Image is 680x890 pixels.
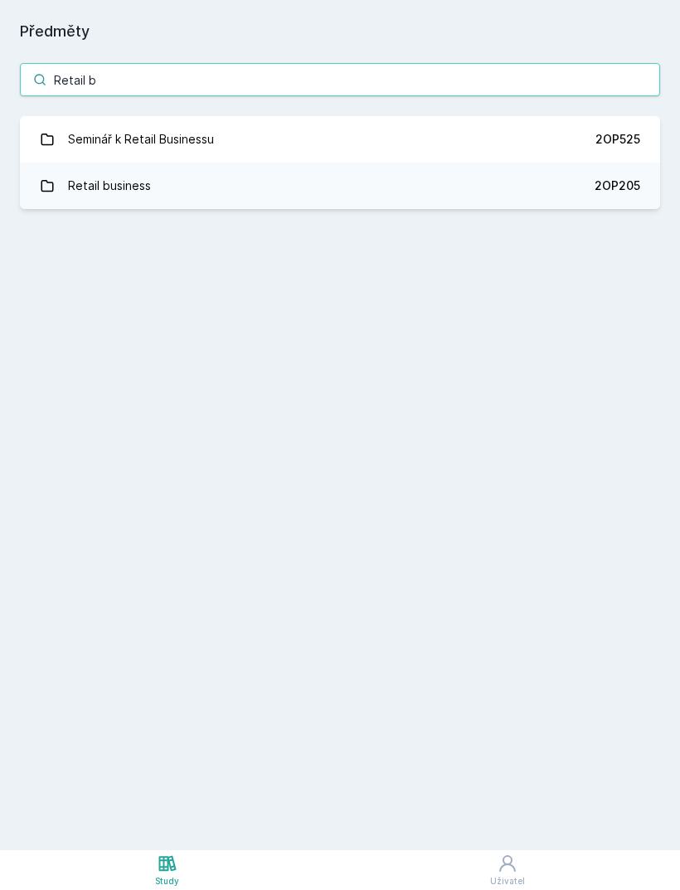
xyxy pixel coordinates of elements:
[595,178,640,194] div: 2OP205
[20,116,660,163] a: Seminář k Retail Businessu 2OP525
[20,63,660,96] input: Název nebo ident předmětu…
[68,123,214,156] div: Seminář k Retail Businessu
[20,163,660,209] a: Retail business 2OP205
[490,875,525,888] div: Uživatel
[20,20,660,43] h1: Předměty
[68,169,151,202] div: Retail business
[595,131,640,148] div: 2OP525
[155,875,179,888] div: Study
